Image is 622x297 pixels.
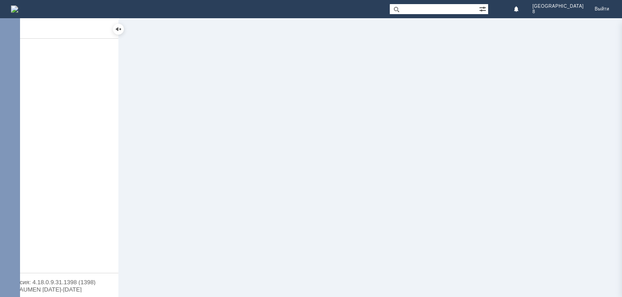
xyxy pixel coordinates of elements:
span: Расширенный поиск [479,4,488,13]
a: Перейти на домашнюю страницу [11,5,18,13]
div: © NAUMEN [DATE]-[DATE] [9,287,109,292]
span: [GEOGRAPHIC_DATA] [532,4,584,9]
img: logo [11,5,18,13]
div: Скрыть меню [113,24,124,35]
div: Версия: 4.18.0.9.31.1398 (1398) [9,279,109,285]
span: 8 [532,9,584,15]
